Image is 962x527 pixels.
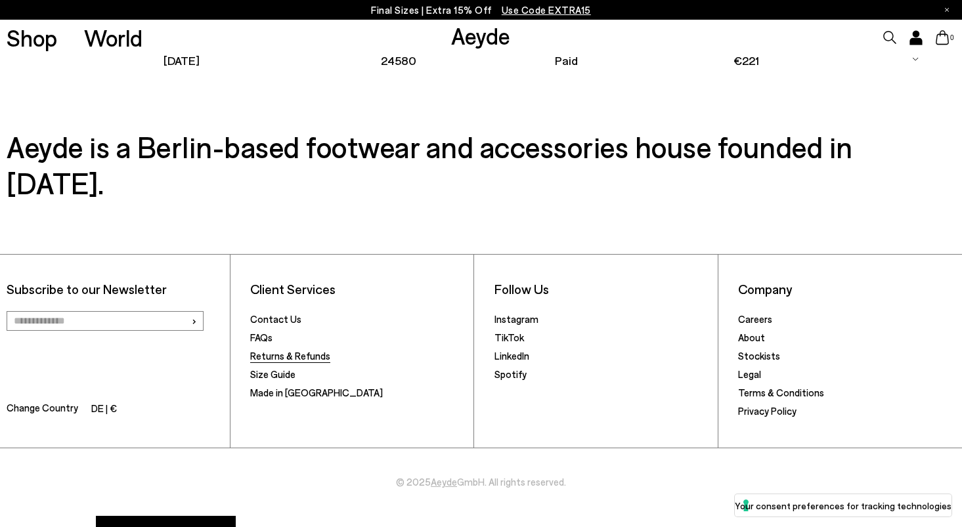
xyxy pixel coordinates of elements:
span: Change Country [7,400,78,419]
li: Follow Us [494,281,711,297]
a: About [738,331,765,343]
a: Aeyde [431,476,457,488]
a: Size Guide [250,368,295,380]
td: 24580 [381,46,555,75]
a: World [84,26,142,49]
a: Privacy Policy [738,405,797,417]
a: Shop [7,26,57,49]
a: Stockists [738,350,780,362]
a: Spotify [494,368,527,380]
a: Made in [GEOGRAPHIC_DATA] [250,387,383,398]
a: FAQs [250,331,273,343]
li: Client Services [250,281,467,297]
p: Subscribe to our Newsletter [7,281,223,297]
a: Contact Us [250,313,301,325]
button: Your consent preferences for tracking technologies [735,494,951,516]
span: › [191,311,197,330]
a: Legal [738,368,761,380]
span: Navigate to /collections/ss25-final-sizes [502,4,591,16]
a: Terms & Conditions [738,387,824,398]
a: Instagram [494,313,538,325]
label: Your consent preferences for tracking technologies [735,499,951,513]
h3: Aeyde is a Berlin-based footwear and accessories house founded in [DATE]. [7,129,955,201]
a: Careers [738,313,772,325]
li: DE | € [91,400,117,419]
td: €221 [733,46,890,75]
a: TikTok [494,331,524,343]
li: Company [738,281,955,297]
a: LinkedIn [494,350,529,362]
a: Returns & Refunds [250,350,330,362]
td: [DATE] [164,46,381,75]
a: 0 [936,30,949,45]
p: Final Sizes | Extra 15% Off [371,2,591,18]
a: Aeyde [451,22,510,49]
td: paid [555,46,733,75]
span: 0 [949,34,955,41]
